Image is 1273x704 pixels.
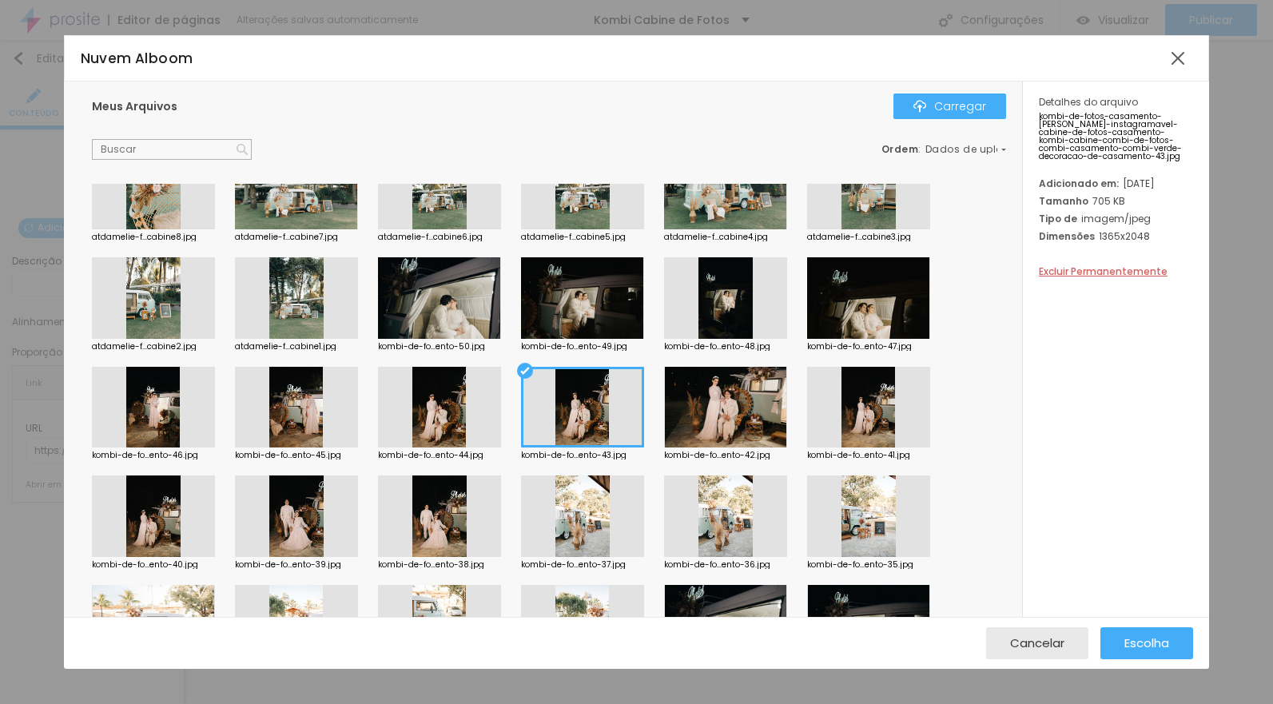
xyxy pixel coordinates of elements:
[664,340,770,352] font: kombi-de-fo...ento-48.jpg
[881,142,919,156] font: Ordem
[521,559,626,571] font: kombi-de-fo...ento-37.jpg
[92,340,197,352] font: atdamelie-f...cabine2.jpg
[92,139,252,160] input: Buscar
[1100,627,1193,659] button: Escolha
[1124,634,1169,651] font: Escolha
[913,100,926,113] img: Ícone
[1039,229,1095,243] font: Dimensões
[1039,110,1182,162] font: kombi-de-fotos-casamento-[PERSON_NAME]-instagramavel-cabine-de-fotos-casamento-kombi-cabine-combi...
[664,559,770,571] font: kombi-de-fo...ento-36.jpg
[807,449,910,461] font: kombi-de-fo...ento-41.jpg
[925,142,1018,156] font: Dados de upload
[893,93,1006,119] button: ÍconeCarregar
[378,449,483,461] font: kombi-de-fo...ento-44.jpg
[918,142,921,156] font: :
[378,340,485,352] font: kombi-de-fo...ento-50.jpg
[664,449,770,461] font: kombi-de-fo...ento-42.jpg
[235,340,336,352] font: atdamelie-f...cabine1.jpg
[521,449,627,461] font: kombi-de-fo...ento-43.jpg
[235,449,341,461] font: kombi-de-fo...ento-45.jpg
[378,559,484,571] font: kombi-de-fo...ento-38.jpg
[1092,194,1125,208] font: 705 KB
[807,231,911,243] font: atdamelie-f...cabine3.jpg
[92,98,177,114] font: Meus Arquivos
[521,231,626,243] font: atdamelie-f...cabine5.jpg
[378,231,483,243] font: atdamelie-f...cabine6.jpg
[1010,634,1064,651] font: Cancelar
[1039,194,1088,208] font: Tamanho
[807,559,913,571] font: kombi-de-fo...ento-35.jpg
[92,231,197,243] font: atdamelie-f...cabine8.jpg
[1099,229,1150,243] font: 1365x2048
[81,49,193,68] font: Nuvem Alboom
[521,340,627,352] font: kombi-de-fo...ento-49.jpg
[92,449,198,461] font: kombi-de-fo...ento-46.jpg
[92,559,198,571] font: kombi-de-fo...ento-40.jpg
[807,340,912,352] font: kombi-de-fo...ento-47.jpg
[235,231,338,243] font: atdamelie-f...cabine7.jpg
[986,627,1088,659] button: Cancelar
[1039,264,1168,278] font: Excluir Permanentemente
[1123,177,1155,190] font: [DATE]
[664,231,768,243] font: atdamelie-f...cabine4.jpg
[934,98,986,114] font: Carregar
[1081,212,1151,225] font: imagem/jpeg
[1039,212,1077,225] font: Tipo de
[1039,95,1138,109] font: Detalhes do arquivo
[235,559,341,571] font: kombi-de-fo...ento-39.jpg
[237,144,248,155] img: Ícone
[1039,177,1119,190] font: Adicionado em:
